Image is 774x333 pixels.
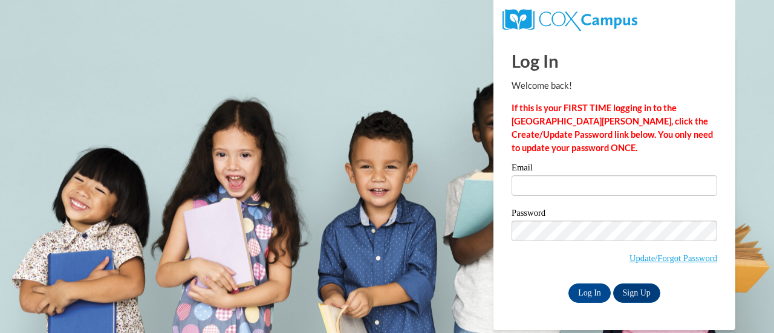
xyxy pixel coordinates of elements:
h1: Log In [512,48,717,73]
a: Sign Up [613,283,660,303]
input: Log In [568,283,611,303]
label: Password [512,209,717,221]
a: Update/Forgot Password [629,253,717,263]
label: Email [512,163,717,175]
strong: If this is your FIRST TIME logging in to the [GEOGRAPHIC_DATA][PERSON_NAME], click the Create/Upd... [512,103,713,153]
img: COX Campus [502,9,637,31]
p: Welcome back! [512,79,717,92]
a: COX Campus [502,14,637,24]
